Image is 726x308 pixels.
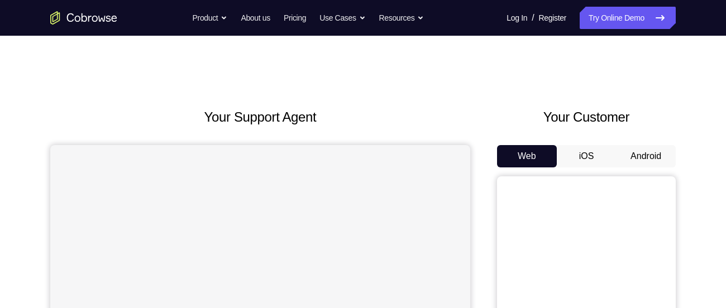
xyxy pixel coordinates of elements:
[319,7,365,29] button: Use Cases
[497,145,557,167] button: Web
[284,7,306,29] a: Pricing
[50,107,470,127] h2: Your Support Agent
[580,7,676,29] a: Try Online Demo
[532,11,534,25] span: /
[616,145,676,167] button: Android
[193,7,228,29] button: Product
[507,7,527,29] a: Log In
[497,107,676,127] h2: Your Customer
[379,7,424,29] button: Resources
[50,11,117,25] a: Go to the home page
[539,7,566,29] a: Register
[557,145,617,167] button: iOS
[241,7,270,29] a: About us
